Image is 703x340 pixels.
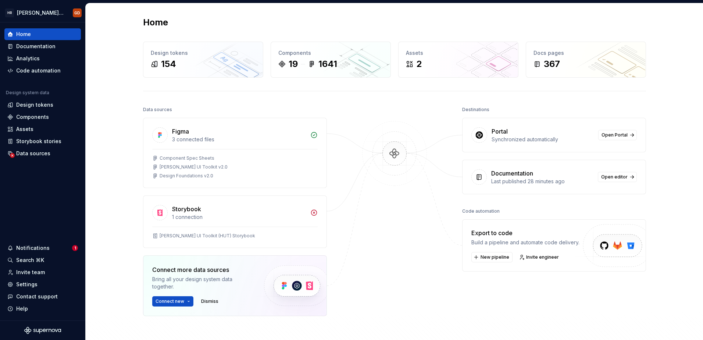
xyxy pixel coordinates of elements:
[4,40,81,52] a: Documentation
[462,105,489,115] div: Destinations
[318,58,337,70] div: 1641
[172,136,306,143] div: 3 connected files
[72,245,78,251] span: 1
[491,169,533,178] div: Documentation
[198,296,222,307] button: Dismiss
[4,111,81,123] a: Components
[24,327,61,334] svg: Supernova Logo
[16,67,61,74] div: Code automation
[517,252,562,262] a: Invite engineer
[471,239,579,246] div: Build a pipeline and automate code delivery.
[4,53,81,64] a: Analytics
[143,17,168,28] h2: Home
[4,291,81,302] button: Contact support
[271,42,391,78] a: Components191641
[16,43,56,50] div: Documentation
[201,298,218,304] span: Dismiss
[4,28,81,40] a: Home
[160,164,228,170] div: [PERSON_NAME] UI Toolkit v2.0
[4,279,81,290] a: Settings
[17,9,64,17] div: [PERSON_NAME] UI Toolkit (HUT)
[5,8,14,17] div: HR
[278,49,383,57] div: Components
[4,135,81,147] a: Storybook stories
[406,49,511,57] div: Assets
[16,125,33,133] div: Assets
[492,136,594,143] div: Synchronized automatically
[172,213,306,221] div: 1 connection
[143,118,327,188] a: Figma3 connected filesComponent Spec Sheets[PERSON_NAME] UI Toolkit v2.0Design Foundations v2.0
[462,206,500,216] div: Code automation
[4,148,81,159] a: Data sources
[172,127,189,136] div: Figma
[152,296,193,307] button: Connect new
[143,195,327,248] a: Storybook1 connection[PERSON_NAME] UI Toolkit (HUT) Storybook
[16,113,49,121] div: Components
[152,265,251,274] div: Connect more data sources
[4,266,81,278] a: Invite team
[4,123,81,135] a: Assets
[289,58,298,70] div: 19
[161,58,176,70] div: 154
[598,172,637,182] a: Open editor
[491,178,593,185] div: Last published 28 minutes ago
[16,150,50,157] div: Data sources
[160,233,255,239] div: [PERSON_NAME] UI Toolkit (HUT) Storybook
[16,305,28,312] div: Help
[4,254,81,266] button: Search ⌘K
[160,173,213,179] div: Design Foundations v2.0
[16,138,61,145] div: Storybook stories
[16,31,31,38] div: Home
[16,101,53,109] div: Design tokens
[598,130,637,140] a: Open Portal
[398,42,518,78] a: Assets2
[601,174,628,180] span: Open editor
[4,99,81,111] a: Design tokens
[74,10,80,16] div: GD
[492,127,508,136] div: Portal
[534,49,638,57] div: Docs pages
[156,298,184,304] span: Connect new
[172,205,201,213] div: Storybook
[6,90,49,96] div: Design system data
[16,256,44,264] div: Search ⌘K
[1,5,84,21] button: HR[PERSON_NAME] UI Toolkit (HUT)GD
[16,293,58,300] div: Contact support
[526,42,646,78] a: Docs pages367
[151,49,256,57] div: Design tokens
[544,58,560,70] div: 367
[152,276,251,290] div: Bring all your design system data together.
[16,269,45,276] div: Invite team
[16,244,50,252] div: Notifications
[4,65,81,77] a: Code automation
[143,42,263,78] a: Design tokens154
[16,281,38,288] div: Settings
[471,252,513,262] button: New pipeline
[526,254,559,260] span: Invite engineer
[4,303,81,315] button: Help
[16,55,40,62] div: Analytics
[160,155,214,161] div: Component Spec Sheets
[4,242,81,254] button: Notifications1
[416,58,422,70] div: 2
[481,254,509,260] span: New pipeline
[471,229,579,237] div: Export to code
[143,105,172,115] div: Data sources
[602,132,628,138] span: Open Portal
